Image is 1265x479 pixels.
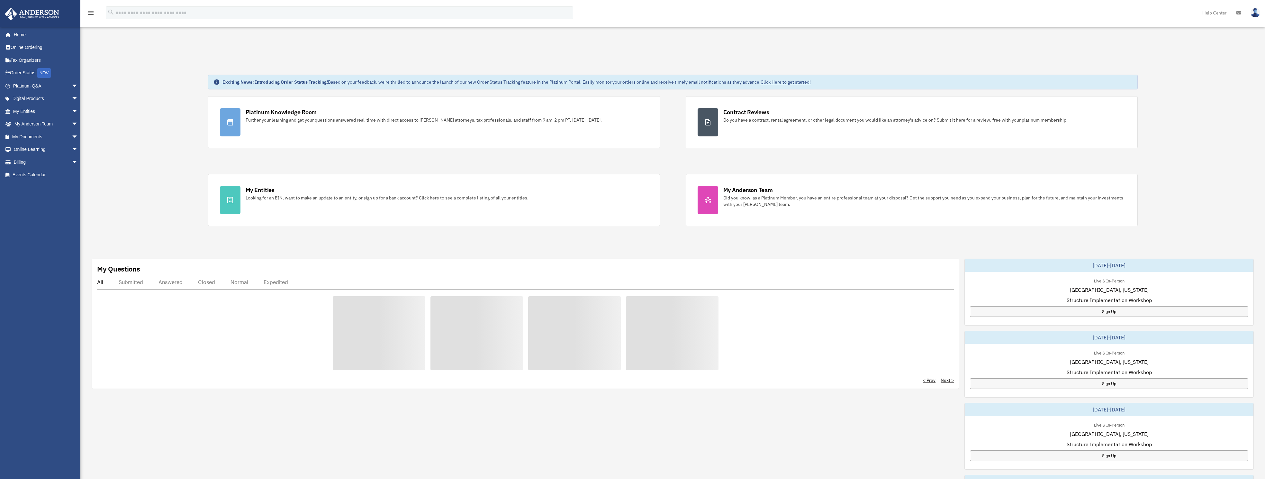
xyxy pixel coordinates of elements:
a: menu [87,11,95,17]
span: [GEOGRAPHIC_DATA], [US_STATE] [1070,430,1149,438]
a: < Prev [923,377,935,383]
a: My Documentsarrow_drop_down [5,130,88,143]
a: Platinum Q&Aarrow_drop_down [5,79,88,92]
a: Sign Up [970,378,1248,389]
img: User Pic [1251,8,1260,17]
div: Platinum Knowledge Room [246,108,317,116]
a: Sign Up [970,306,1248,317]
span: arrow_drop_down [72,130,85,143]
a: Billingarrow_drop_down [5,156,88,169]
span: [GEOGRAPHIC_DATA], [US_STATE] [1070,286,1149,294]
span: arrow_drop_down [72,118,85,131]
span: arrow_drop_down [72,143,85,156]
span: [GEOGRAPHIC_DATA], [US_STATE] [1070,358,1149,366]
div: All [97,279,103,285]
span: arrow_drop_down [72,105,85,118]
a: My Anderson Teamarrow_drop_down [5,118,88,131]
div: Contract Reviews [723,108,769,116]
div: Submitted [119,279,143,285]
a: Next > [941,377,954,383]
a: Digital Productsarrow_drop_down [5,92,88,105]
div: Answered [158,279,183,285]
img: Anderson Advisors Platinum Portal [3,8,61,20]
a: Click Here to get started! [761,79,811,85]
span: Structure Implementation Workshop [1067,296,1152,304]
span: arrow_drop_down [72,156,85,169]
a: Online Learningarrow_drop_down [5,143,88,156]
div: Live & In-Person [1089,349,1130,356]
a: Order StatusNEW [5,67,88,80]
div: My Anderson Team [723,186,773,194]
div: Live & In-Person [1089,421,1130,428]
div: My Questions [97,264,140,274]
a: Events Calendar [5,169,88,181]
div: Further your learning and get your questions answered real-time with direct access to [PERSON_NAM... [246,117,602,123]
a: Tax Organizers [5,54,88,67]
div: Normal [230,279,248,285]
a: My Anderson Team Did you know, as a Platinum Member, you have an entire professional team at your... [686,174,1138,226]
a: My Entitiesarrow_drop_down [5,105,88,118]
a: Sign Up [970,450,1248,461]
a: Home [5,28,85,41]
div: [DATE]-[DATE] [965,259,1253,272]
a: My Entities Looking for an EIN, want to make an update to an entity, or sign up for a bank accoun... [208,174,660,226]
div: Do you have a contract, rental agreement, or other legal document you would like an attorney's ad... [723,117,1068,123]
div: Closed [198,279,215,285]
div: Did you know, as a Platinum Member, you have an entire professional team at your disposal? Get th... [723,195,1126,207]
div: Looking for an EIN, want to make an update to an entity, or sign up for a bank account? Click her... [246,195,529,201]
span: arrow_drop_down [72,92,85,106]
div: Live & In-Person [1089,277,1130,284]
span: Structure Implementation Workshop [1067,440,1152,448]
div: NEW [37,68,51,78]
div: [DATE]-[DATE] [965,331,1253,344]
span: Structure Implementation Workshop [1067,368,1152,376]
a: Contract Reviews Do you have a contract, rental agreement, or other legal document you would like... [686,96,1138,148]
strong: Exciting News: Introducing Order Status Tracking! [222,79,328,85]
div: Based on your feedback, we're thrilled to announce the launch of our new Order Status Tracking fe... [222,79,811,85]
div: Expedited [264,279,288,285]
i: menu [87,9,95,17]
div: My Entities [246,186,275,194]
span: arrow_drop_down [72,79,85,93]
a: Platinum Knowledge Room Further your learning and get your questions answered real-time with dire... [208,96,660,148]
div: [DATE]-[DATE] [965,403,1253,416]
a: Online Ordering [5,41,88,54]
i: search [107,9,114,16]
